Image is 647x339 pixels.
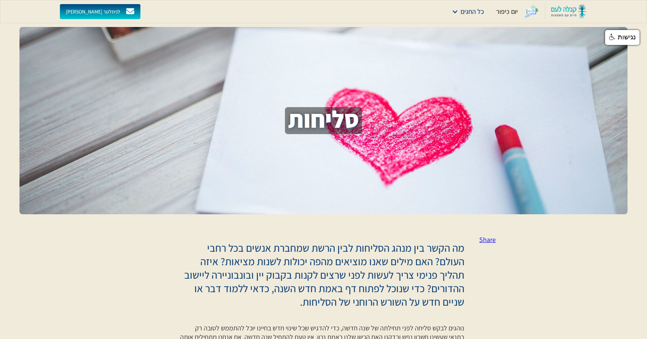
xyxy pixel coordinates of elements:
a: יום כיפור [493,4,542,19]
div: כל החגים [461,6,484,17]
a: נגישות [605,30,640,45]
span: נגישות [618,33,636,41]
div: [PERSON_NAME] לניוזלטר [66,8,120,15]
a: [PERSON_NAME] לניוזלטר [60,4,140,19]
img: kabbalah-laam-logo-colored-transparent [551,4,587,19]
h1: סליחות [285,107,362,134]
p: מה הקשר בין מנהג הסליחות לבין הרשת שמחברת אנשים בכל רחבי העולם? האם מילים שאנו מוציאים מהפה יכולו... [180,241,464,309]
div: כל החגים [449,4,487,19]
a: Share [479,235,496,244]
img: נגישות [609,34,616,40]
div: יום כיפור [496,7,518,16]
